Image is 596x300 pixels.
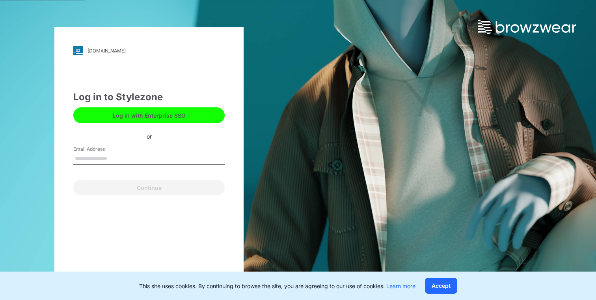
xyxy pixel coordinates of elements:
[73,90,225,104] div: Log in to Stylezone
[386,283,415,289] a: Learn more
[478,20,576,34] img: browzwear-logo.73288ffb.svg
[139,282,415,290] p: This site uses cookies. By continuing to browse the site, you are agreeing to our use of cookies.
[73,46,225,55] a: [DOMAIN_NAME]
[73,107,225,123] button: Log in with Enterprise SSO
[73,46,83,55] img: svg+xml;base64,PHN2ZyB3aWR0aD0iMjgiIGhlaWdodD0iMjgiIHZpZXdCb3g9IjAgMCAyOCAyOCIgZmlsbD0ibm9uZSIgeG...
[140,132,158,140] div: or
[425,278,457,294] button: Accept
[88,48,126,54] div: [DOMAIN_NAME]
[73,146,129,153] label: Email Address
